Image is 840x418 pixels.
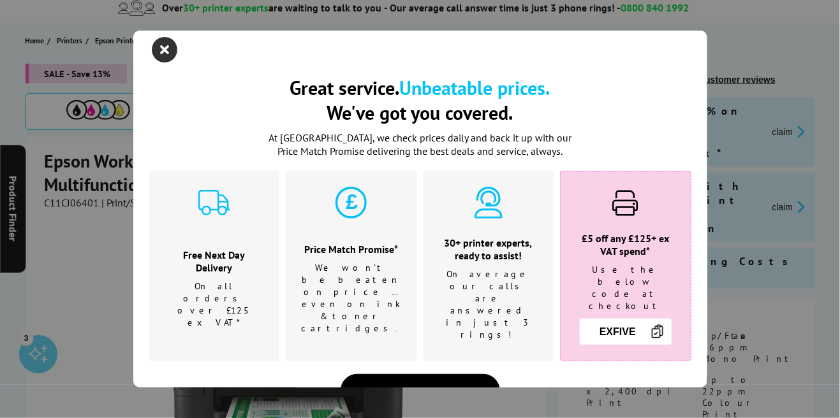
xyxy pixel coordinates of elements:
h3: Free Next Day Delivery [165,249,263,274]
img: expert-cyan.svg [473,187,505,219]
div: Continue Shopping [341,374,500,407]
p: Use the below code at checkout [577,264,675,312]
p: On average our calls are answered in just 3 rings! [439,268,538,341]
h3: Price Match Promise* [302,243,401,256]
p: We won't be beaten on price …even on ink & toner cartridges. [302,262,401,335]
img: price-promise-cyan.svg [335,187,367,219]
h2: Great service. We've got you covered. [149,75,691,125]
p: At [GEOGRAPHIC_DATA], we check prices daily and back it up with our Price Match Promise deliverin... [261,131,580,158]
p: On all orders over £125 ex VAT* [165,280,263,329]
h3: 30+ printer experts, ready to assist! [439,236,538,262]
img: delivery-cyan.svg [198,187,230,219]
h3: £5 off any £125+ ex VAT spend* [577,232,675,257]
img: Copy Icon [650,324,665,339]
b: Unbeatable prices. [400,75,550,100]
button: close modal [156,40,175,59]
